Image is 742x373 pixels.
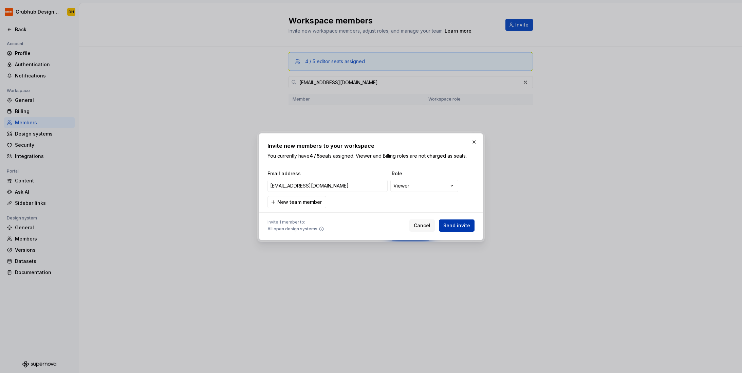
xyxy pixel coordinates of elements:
[267,226,317,232] span: All open design systems
[414,222,430,229] span: Cancel
[409,219,435,232] button: Cancel
[310,153,320,159] b: 4 / 5
[277,199,322,206] span: New team member
[443,222,470,229] span: Send invite
[267,219,324,225] span: Invite 1 member to:
[267,142,475,150] h2: Invite new members to your workspace
[267,196,326,208] button: New team member
[439,219,475,232] button: Send invite
[267,170,389,177] span: Email address
[392,170,460,177] span: Role
[267,153,475,159] p: You currently have seats assigned. Viewer and Billing roles are not charged as seats.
